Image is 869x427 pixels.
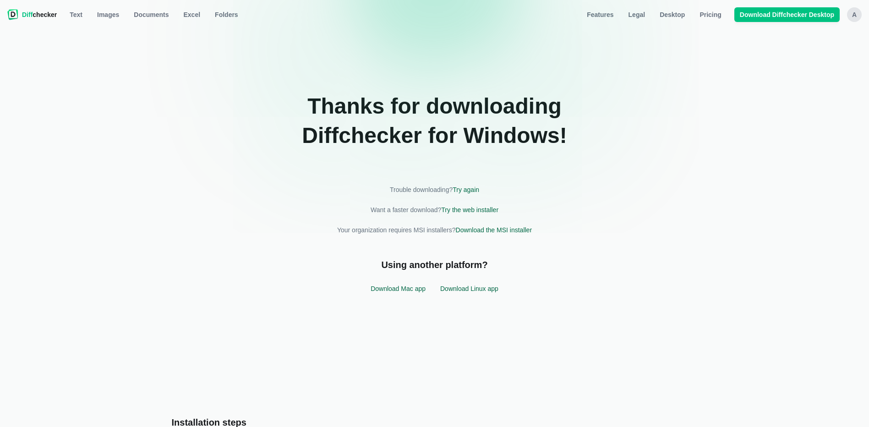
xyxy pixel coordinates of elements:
a: Download Diffchecker Desktop [734,7,840,22]
a: Legal [623,7,651,22]
button: Folders [209,7,244,22]
span: windows [463,123,559,148]
span: Trouble downloading? [390,186,453,193]
a: Download the MSI installer [456,226,532,234]
h2: Thanks for downloading Diffchecker for ! [274,92,595,161]
a: Images [92,7,125,22]
span: Diff [22,11,33,18]
h2: Using another platform? [172,258,698,279]
a: Try again [453,186,479,193]
span: Download Diffchecker Desktop [738,10,836,19]
button: a [847,7,862,22]
span: Excel [182,10,202,19]
a: Text [64,7,88,22]
span: mac [401,285,413,292]
a: Pricing [694,7,727,22]
a: Diffchecker [7,7,57,22]
span: Text [68,10,84,19]
a: Download mac app [371,285,426,292]
a: Features [581,7,619,22]
span: Images [95,10,121,19]
span: Documents [132,10,170,19]
a: Desktop [654,7,690,22]
a: Download linux app [440,285,498,292]
a: Excel [178,7,206,22]
span: Want a faster download? [371,206,441,213]
span: Pricing [698,10,723,19]
span: Folders [213,10,240,19]
span: checker [22,10,57,19]
span: Your organization requires MSI installers? [337,226,456,234]
span: Legal [627,10,647,19]
img: Diffchecker logo [7,9,18,20]
a: Documents [128,7,174,22]
span: Features [585,10,615,19]
span: Desktop [658,10,687,19]
span: linux [470,285,486,292]
a: Try the web installer [441,206,498,213]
